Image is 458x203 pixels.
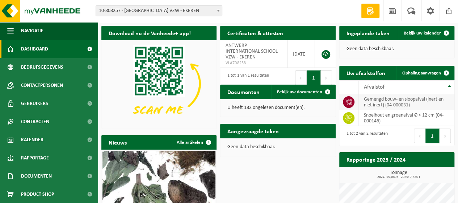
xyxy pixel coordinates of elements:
[21,131,43,149] span: Kalender
[220,85,266,99] h2: Documenten
[226,60,282,66] span: VLA708258
[404,31,441,36] span: Bekijk uw kalender
[227,105,328,110] p: U heeft 182 ongelezen document(en).
[400,166,454,181] a: Bekijk rapportage
[307,70,321,85] button: 1
[398,26,454,40] a: Bekijk uw kalender
[101,40,217,127] img: Download de VHEPlus App
[339,152,413,166] h2: Rapportage 2025 / 2024
[271,85,335,99] a: Bekijk uw documenten
[414,129,425,143] button: Previous
[277,90,322,94] span: Bekijk uw documenten
[346,46,447,52] p: Geen data beschikbaar.
[343,170,454,179] h3: Tonnage
[21,113,49,131] span: Contracten
[21,94,48,113] span: Gebruikers
[21,149,49,167] span: Rapportage
[101,26,198,40] h2: Download nu de Vanheede+ app!
[343,175,454,179] span: 2024: 15,080 t - 2025: 7,350 t
[227,145,328,150] p: Geen data beschikbaar.
[220,26,290,40] h2: Certificaten & attesten
[21,58,63,76] span: Bedrijfsgegevens
[339,66,392,80] h2: Uw afvalstoffen
[220,124,286,138] h2: Aangevraagde taken
[287,40,314,68] td: [DATE]
[295,70,307,85] button: Previous
[21,22,43,40] span: Navigatie
[339,26,397,40] h2: Ingeplande taken
[21,167,52,185] span: Documenten
[343,128,388,144] div: 1 tot 2 van 2 resultaten
[171,135,216,150] a: Alle artikelen
[21,40,48,58] span: Dashboard
[101,135,134,149] h2: Nieuws
[321,70,332,85] button: Next
[402,71,441,76] span: Ophaling aanvragen
[21,76,63,94] span: Contactpersonen
[396,66,454,80] a: Ophaling aanvragen
[440,129,451,143] button: Next
[226,43,277,60] span: ANTWERP INTERNATIONAL SCHOOL VZW - EKEREN
[358,94,454,110] td: gemengd bouw- en sloopafval (inert en niet inert) (04-000031)
[358,110,454,126] td: snoeihout en groenafval Ø < 12 cm (04-000146)
[364,84,385,90] span: Afvalstof
[96,5,222,16] span: 10-808257 - ANTWERP INTERNATIONAL SCHOOL VZW - EKEREN
[224,70,269,86] div: 1 tot 1 van 1 resultaten
[425,129,440,143] button: 1
[96,6,222,16] span: 10-808257 - ANTWERP INTERNATIONAL SCHOOL VZW - EKEREN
